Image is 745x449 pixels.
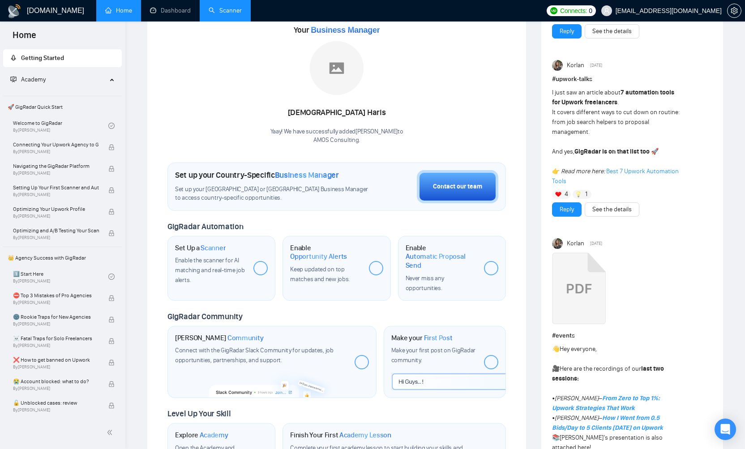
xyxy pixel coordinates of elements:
span: Setting Up Your First Scanner and Auto-Bidder [13,183,99,192]
h1: # events [552,331,712,341]
span: By [PERSON_NAME] [13,149,99,154]
span: Academy [21,76,46,83]
a: Best 7 Upwork Automation Tools [552,167,679,185]
h1: Make your [391,334,453,342]
span: Getting Started [21,54,64,62]
span: By [PERSON_NAME] [13,364,99,370]
span: ❌ How to get banned on Upwork [13,355,99,364]
span: 🔓 Unblocked cases: review [13,398,99,407]
span: check-circle [108,123,115,129]
span: By [PERSON_NAME] [13,300,99,305]
button: setting [727,4,741,18]
span: Academy [10,76,46,83]
button: See the details [585,202,639,217]
div: Open Intercom Messenger [715,419,736,440]
span: GigRadar Automation [167,222,243,231]
span: ☠️ Fatal Traps for Solo Freelancers [13,334,99,343]
a: How I Went from 0.5 Bids/Day to 5 Clients [DATE] on Upwork [552,414,663,432]
span: 4 [565,190,568,199]
span: Never miss any opportunities. [406,274,444,292]
span: Academy [200,431,228,440]
a: homeHome [105,7,132,14]
span: By [PERSON_NAME] [13,214,99,219]
img: Korlan [552,60,563,71]
a: Welcome to GigRadarBy[PERSON_NAME] [13,116,108,136]
span: lock [108,402,115,409]
span: Business Manager [275,170,339,180]
span: lock [108,144,115,150]
em: [PERSON_NAME] [555,394,599,402]
span: double-left [107,428,116,437]
div: I just saw an article about . It covers different ways to cut down on routine: from job search he... [552,88,680,186]
span: fund-projection-screen [10,76,17,82]
h1: [PERSON_NAME] [175,334,264,342]
span: user [604,8,610,14]
span: lock [108,359,115,366]
span: check-circle [108,274,115,280]
span: [DATE] [590,61,602,69]
span: GigRadar Community [167,312,243,321]
p: AMOS Consulting . [270,136,403,145]
span: By [PERSON_NAME] [13,192,99,197]
span: 1 [585,190,587,199]
span: Keep updated on top matches and new jobs. [290,265,350,283]
span: 🚀 GigRadar Quick Start [4,98,121,116]
span: Opportunity Alerts [290,252,347,261]
span: 🌚 Rookie Traps for New Agencies [13,312,99,321]
a: dashboardDashboard [150,7,191,14]
h1: Set up your Country-Specific [175,170,339,180]
a: See the details [592,26,632,36]
span: Korlan [567,60,584,70]
a: 1️⃣ Start HereBy[PERSON_NAME] [13,267,108,287]
button: Reply [552,202,582,217]
span: Connects: [560,6,587,16]
span: ⛔ Top 3 Mistakes of Pro Agencies [13,291,99,300]
em: [PERSON_NAME] [555,414,599,422]
span: By [PERSON_NAME] [13,235,99,240]
span: Enable the scanner for AI matching and real-time job alerts. [175,257,244,284]
span: First Post [424,334,453,342]
span: Connect with the GigRadar Slack Community for updates, job opportunities, partnerships, and support. [175,346,334,364]
span: lock [108,230,115,236]
img: upwork-logo.png [550,7,557,14]
strong: GigRadar is on that list too [574,148,650,155]
div: Contact our team [433,182,482,192]
span: 0 [589,6,592,16]
img: slackcommunity-bg.png [210,368,334,398]
span: Optimizing Your Upwork Profile [13,205,99,214]
span: lock [108,381,115,387]
span: lock [108,295,115,301]
img: Korlan [552,238,563,249]
span: lock [108,209,115,215]
span: Automatic Proposal Send [406,252,477,269]
span: lock [108,316,115,323]
div: [DEMOGRAPHIC_DATA] Haris [270,105,403,120]
img: 💡 [575,191,582,197]
span: Your [294,25,380,35]
a: See the details [592,205,632,214]
span: Academy Lesson [339,431,391,440]
span: Home [5,29,43,47]
span: setting [728,7,741,14]
span: 🚀 [651,148,659,155]
span: Connecting Your Upwork Agency to GigRadar [13,140,99,149]
span: Make your first post on GigRadar community. [391,346,475,364]
span: Level Up Your Skill [167,409,231,419]
span: Community [227,334,264,342]
span: By [PERSON_NAME] [13,171,99,176]
span: 🎥 [552,365,560,372]
button: Reply [552,24,582,38]
span: 👋 [552,345,560,353]
span: Business Manager [311,26,380,34]
span: By [PERSON_NAME] [13,343,99,348]
span: lock [108,338,115,344]
span: lock [108,166,115,172]
span: Korlan [567,239,584,248]
a: Reply [560,26,574,36]
a: From Zero to Top 1%: Upwork Strategies That Work [552,394,660,412]
img: logo [7,4,21,18]
em: Read more here: [561,167,605,175]
a: How I Went from 0.5 BidsDay to 5 Clients in 45 Days by Embracing Imperfect Action Over Perfect Pr... [552,252,606,327]
span: rocket [10,55,17,61]
span: 📚 [552,434,560,441]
